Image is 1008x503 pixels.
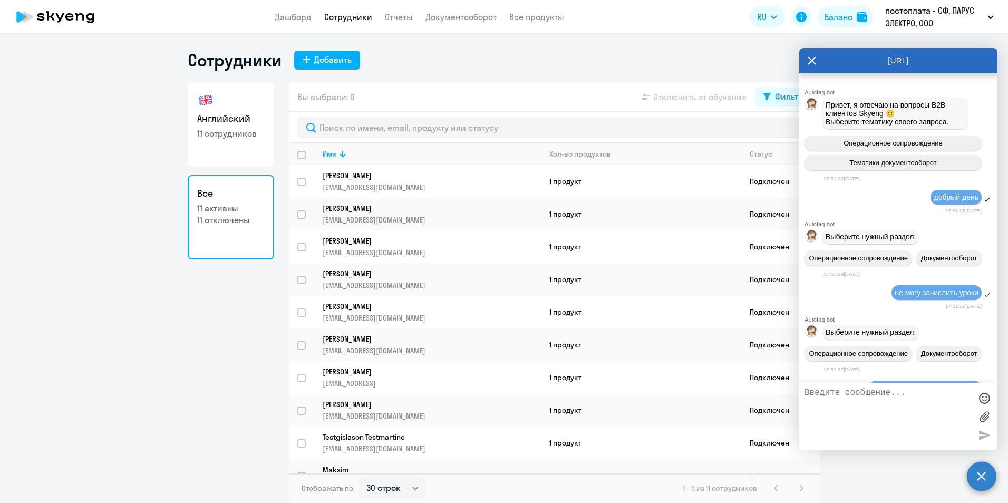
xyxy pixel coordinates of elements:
button: Операционное сопровождение [805,346,912,361]
td: Подключен [741,296,820,328]
a: Все продукты [509,12,564,22]
button: Операционное сопровождение [805,250,912,266]
p: [EMAIL_ADDRESS] [323,379,540,388]
td: 1 продукт [541,328,741,361]
button: Тематики документооборот [805,155,982,170]
button: Операционное сопровождение [805,136,982,151]
div: Добавить [314,53,352,66]
p: 11 сотрудников [197,128,265,139]
a: [PERSON_NAME][EMAIL_ADDRESS][DOMAIN_NAME] [323,334,540,355]
time: 17:51:37[DATE] [823,366,860,372]
td: Подключен [741,165,820,198]
span: Документооборот [921,254,977,262]
span: добрый день [934,193,978,201]
div: Статус [750,149,772,159]
td: Подключен [741,427,820,459]
a: Testgislason Testmartine[EMAIL_ADDRESS][DOMAIN_NAME] [323,432,540,453]
p: [PERSON_NAME] [323,236,526,246]
div: Кол-во продуктов [549,149,741,159]
img: english [197,92,214,109]
span: Документооборот [921,350,977,357]
p: Testgislason Testmartine [323,432,526,442]
span: Вы выбрали: 0 [297,91,355,103]
p: [PERSON_NAME] [323,367,526,376]
div: Имя [323,149,540,159]
a: [PERSON_NAME][EMAIL_ADDRESS][DOMAIN_NAME] [323,400,540,421]
span: Тематики документооборот [849,159,937,167]
a: [PERSON_NAME][EMAIL_ADDRESS] [323,367,540,388]
div: Фильтр [775,90,803,103]
time: 17:51:22[DATE] [823,176,860,181]
button: постоплата - СФ, ПАРУС ЭЛЕКТРО, ООО [880,4,999,30]
div: Autofaq bot [805,89,997,95]
span: Выберите нужный раздел: [826,328,916,336]
p: [EMAIL_ADDRESS][DOMAIN_NAME] [323,346,540,355]
p: [PERSON_NAME] [323,204,526,213]
img: balance [857,12,867,22]
td: 1 продукт [541,296,741,328]
p: [EMAIL_ADDRESS][DOMAIN_NAME] [323,280,540,290]
img: bot avatar [805,98,818,113]
div: Autofaq bot [805,316,997,323]
p: Maksim [323,465,526,475]
span: Отображать по: [302,483,355,493]
div: Имя [323,149,336,159]
p: [EMAIL_ADDRESS][DOMAIN_NAME] [323,444,540,453]
span: Привет, я отвечаю на вопросы B2B клиентов Skyeng 🙂 Выберите тематику своего запроса. [826,101,949,126]
p: [EMAIL_ADDRESS][DOMAIN_NAME] [323,411,540,421]
a: Документооборот [425,12,497,22]
h1: Сотрудники [188,50,282,71]
div: Баланс [825,11,852,23]
td: 1 продукт [541,394,741,427]
td: 1 продукт [541,230,741,263]
a: Отчеты [385,12,413,22]
a: Все11 активны11 отключены [188,175,274,259]
h3: Все [197,187,265,200]
td: Подключен [741,198,820,230]
td: Подключен [741,263,820,296]
a: Дашборд [275,12,312,22]
a: [PERSON_NAME][EMAIL_ADDRESS][DOMAIN_NAME] [323,204,540,225]
td: 1 продукт [541,459,741,492]
p: [EMAIL_ADDRESS][DOMAIN_NAME] [323,248,540,257]
td: Подключен [741,328,820,361]
label: Лимит 10 файлов [976,409,992,424]
td: 1 продукт [541,361,741,394]
span: Операционное сопровождение [809,254,908,262]
button: RU [750,6,784,27]
span: RU [757,11,767,23]
time: 17:51:36[DATE] [945,303,982,309]
span: Операционное сопровождение [809,350,908,357]
button: Балансbalance [818,6,874,27]
h3: Английский [197,112,265,125]
td: 1 продукт [541,198,741,230]
a: Maksim[EMAIL_ADDRESS][DOMAIN_NAME] [323,465,540,486]
a: Сотрудники [324,12,372,22]
a: [PERSON_NAME][EMAIL_ADDRESS][DOMAIN_NAME] [323,269,540,290]
span: Выберите нужный раздел: [826,233,916,241]
div: Кол-во продуктов [549,149,611,159]
p: 11 активны [197,202,265,214]
p: [EMAIL_ADDRESS][DOMAIN_NAME] [323,313,540,323]
img: bot avatar [805,230,818,245]
td: Подключен [741,230,820,263]
input: Поиск по имени, email, продукту или статусу [297,117,812,138]
div: Статус [750,149,820,159]
p: [PERSON_NAME] [323,302,526,311]
p: [PERSON_NAME] [323,269,526,278]
p: [EMAIL_ADDRESS][DOMAIN_NAME] [323,215,540,225]
td: 1 продукт [541,263,741,296]
a: [PERSON_NAME][EMAIL_ADDRESS][DOMAIN_NAME] [323,171,540,192]
p: [PERSON_NAME] [323,334,526,344]
button: Документооборот [916,250,982,266]
p: постоплата - СФ, ПАРУС ЭЛЕКТРО, ООО [885,4,983,30]
time: 17:51:29[DATE] [823,271,860,277]
span: 1 - 11 из 11 сотрудников [683,483,757,493]
span: не могу зачислить уроки [895,288,978,297]
a: [PERSON_NAME][EMAIL_ADDRESS][DOMAIN_NAME] [323,236,540,257]
td: Подключен [741,459,820,492]
td: Подключен [741,361,820,394]
button: Документооборот [916,346,982,361]
p: [EMAIL_ADDRESS][DOMAIN_NAME] [323,182,540,192]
